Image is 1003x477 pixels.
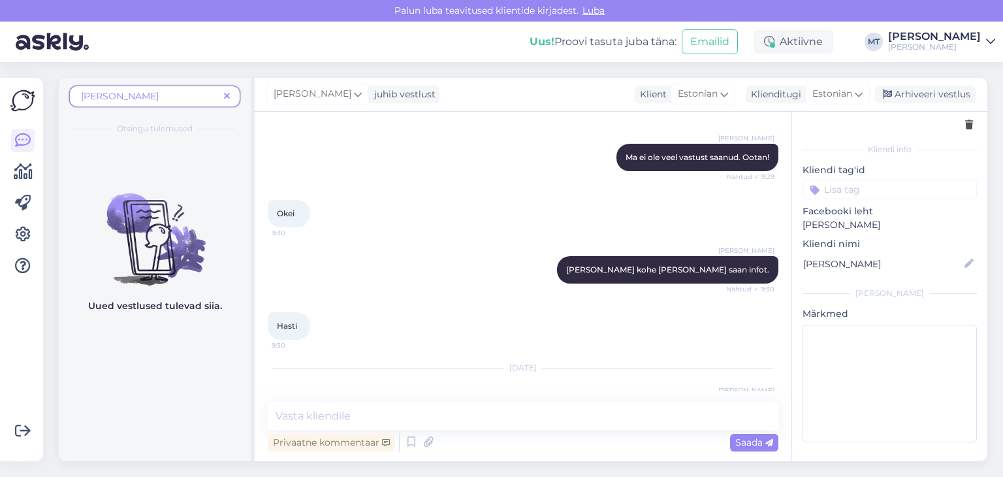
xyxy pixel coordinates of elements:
[754,30,833,54] div: Aktiivne
[10,88,35,113] img: Askly Logo
[530,34,677,50] div: Proovi tasuta juba täna:
[579,5,609,16] span: Luba
[268,362,778,374] div: [DATE]
[803,237,977,251] p: Kliendi nimi
[59,170,251,288] img: No chats
[725,172,774,182] span: Nähtud ✓ 9:29
[875,86,976,103] div: Arhiveeri vestlus
[735,436,773,448] span: Saada
[718,133,774,143] span: [PERSON_NAME]
[803,288,977,299] div: [PERSON_NAME]
[803,163,977,177] p: Kliendi tag'id
[725,284,774,294] span: Nähtud ✓ 9:30
[718,246,774,255] span: [PERSON_NAME]
[803,307,977,321] p: Märkmed
[277,321,297,331] span: Hasti
[530,35,554,48] b: Uus!
[81,90,159,102] span: [PERSON_NAME]
[88,299,222,313] p: Uued vestlused tulevad siia.
[888,42,981,52] div: [PERSON_NAME]
[268,434,395,452] div: Privaatne kommentaar
[272,228,321,238] span: 9:30
[682,29,738,54] button: Emailid
[865,33,883,51] div: MT
[678,87,718,101] span: Estonian
[803,218,977,232] p: [PERSON_NAME]
[274,87,351,101] span: [PERSON_NAME]
[117,123,193,135] span: Otsingu tulemused
[746,88,801,101] div: Klienditugi
[369,88,436,101] div: juhib vestlust
[812,87,852,101] span: Estonian
[635,88,667,101] div: Klient
[888,31,995,52] a: [PERSON_NAME][PERSON_NAME]
[566,265,769,274] span: [PERSON_NAME] kohe [PERSON_NAME] saan infot.
[803,205,977,218] p: Facebooki leht
[803,257,962,271] input: Lisa nimi
[277,208,295,218] span: Okei
[803,180,977,199] input: Lisa tag
[272,340,321,350] span: 9:30
[718,386,774,395] span: [PERSON_NAME]
[803,144,977,156] div: Kliendi info
[888,31,981,42] div: [PERSON_NAME]
[626,152,769,162] span: Ma ei ole veel vastust saanud. Ootan!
